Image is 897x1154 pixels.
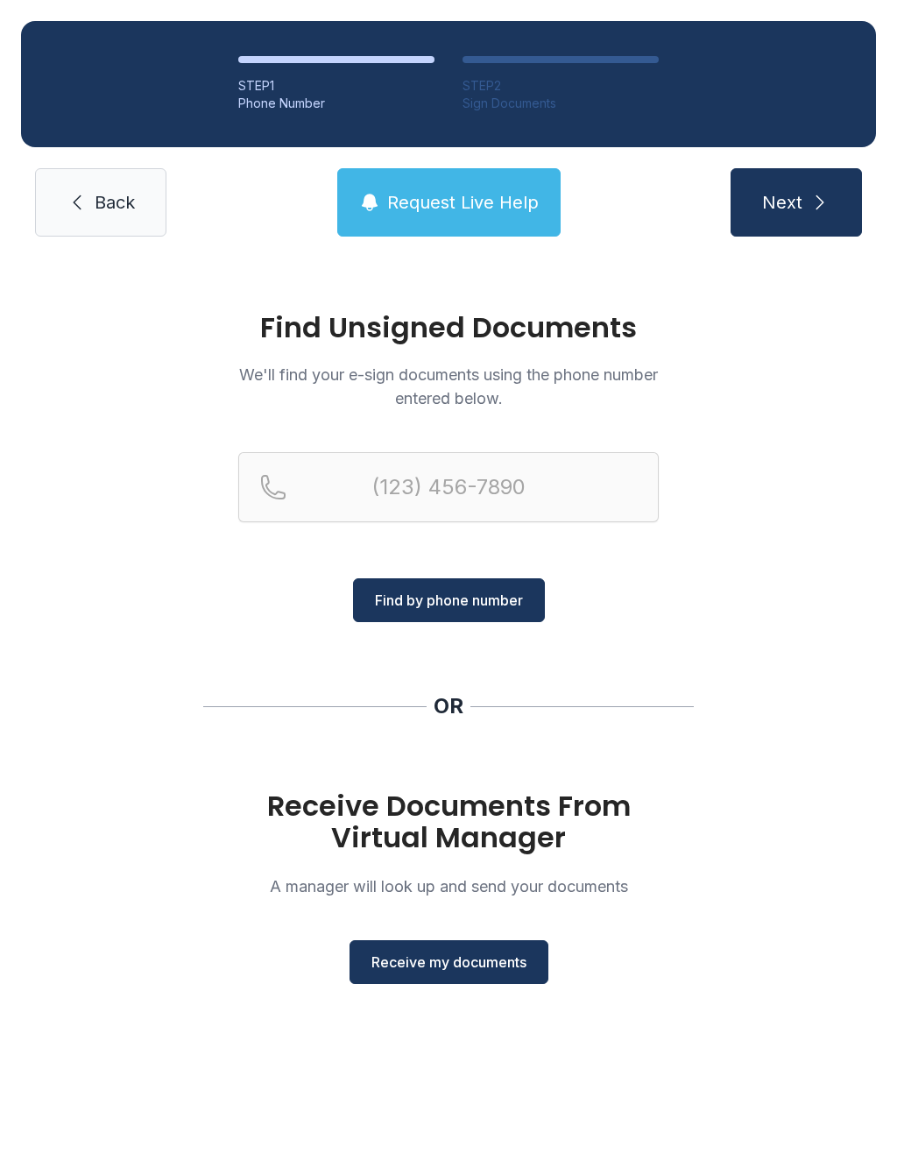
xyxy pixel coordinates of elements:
input: Reservation phone number [238,452,659,522]
div: STEP 1 [238,77,434,95]
span: Find by phone number [375,590,523,611]
div: OR [434,692,463,720]
span: Next [762,190,802,215]
p: A manager will look up and send your documents [238,874,659,898]
div: Sign Documents [463,95,659,112]
h1: Find Unsigned Documents [238,314,659,342]
span: Request Live Help [387,190,539,215]
div: STEP 2 [463,77,659,95]
span: Back [95,190,135,215]
p: We'll find your e-sign documents using the phone number entered below. [238,363,659,410]
div: Phone Number [238,95,434,112]
h1: Receive Documents From Virtual Manager [238,790,659,853]
span: Receive my documents [371,952,526,973]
